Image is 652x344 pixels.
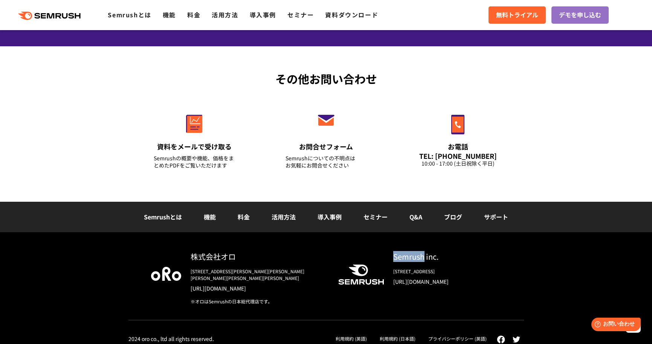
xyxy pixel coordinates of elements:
[417,160,499,167] div: 10:00 - 17:00 (土日祝除く平日)
[204,212,216,221] a: 機能
[154,142,235,151] div: 資料をメールで受け取る
[585,315,644,336] iframe: Help widget launcher
[393,251,501,262] div: Semrush inc.
[336,335,367,342] a: 利用規約 (英語)
[489,6,546,24] a: 無料トライアル
[154,155,235,169] div: Semrushの概要や機能、価格をまとめたPDFをご覧いただけます
[325,10,378,19] a: 資料ダウンロード
[363,212,388,221] a: セミナー
[417,152,499,160] div: TEL: [PHONE_NUMBER]
[238,212,250,221] a: 料金
[212,10,238,19] a: 活用方法
[128,335,214,342] div: 2024 oro co., ltd all rights reserved.
[286,155,367,169] div: Semrushについての不明点は お気軽にお問合せください
[128,70,524,87] div: その他お問い合わせ
[318,212,342,221] a: 導入事例
[417,142,499,151] div: お電話
[191,285,326,292] a: [URL][DOMAIN_NAME]
[380,335,415,342] a: 利用規約 (日本語)
[138,99,251,178] a: 資料をメールで受け取る Semrushの概要や機能、価格をまとめたPDFをご覧いただけます
[559,10,601,20] span: デモを申し込む
[513,336,520,342] img: twitter
[428,335,487,342] a: プライバシーポリシー (英語)
[286,142,367,151] div: お問合せフォーム
[151,267,181,280] img: oro company
[163,10,176,19] a: 機能
[393,278,501,285] a: [URL][DOMAIN_NAME]
[272,212,296,221] a: 活用方法
[497,335,505,344] img: facebook
[287,10,314,19] a: セミナー
[108,10,151,19] a: Semrushとは
[484,212,508,221] a: サポート
[444,212,462,221] a: ブログ
[191,251,326,262] div: 株式会社オロ
[496,10,538,20] span: 無料トライアル
[270,99,383,178] a: お問合せフォーム Semrushについての不明点はお気軽にお問合せください
[551,6,609,24] a: デモを申し込む
[187,10,200,19] a: 料金
[250,10,276,19] a: 導入事例
[191,268,326,282] div: [STREET_ADDRESS][PERSON_NAME][PERSON_NAME][PERSON_NAME][PERSON_NAME][PERSON_NAME]
[409,212,422,221] a: Q&A
[191,298,326,305] div: ※オロはSemrushの日本総代理店です。
[393,268,501,275] div: [STREET_ADDRESS]
[144,212,182,221] a: Semrushとは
